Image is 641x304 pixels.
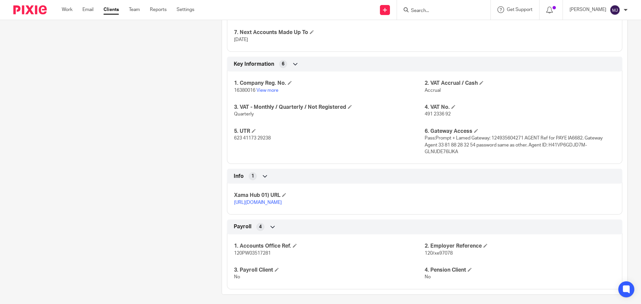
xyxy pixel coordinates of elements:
h4: 2. Employer Reference [425,243,615,250]
a: Work [62,6,72,13]
a: Team [129,6,140,13]
p: [PERSON_NAME] [570,6,606,13]
h4: 7. Next Accounts Made Up To [234,29,425,36]
h4: 3. Payroll Client [234,267,425,274]
a: View more [256,88,278,93]
a: Clients [103,6,119,13]
h4: 4. Pension Client [425,267,615,274]
span: 16380016 [234,88,255,93]
h4: 5. UTR [234,128,425,135]
span: 623 41173 29238 [234,136,271,140]
a: [URL][DOMAIN_NAME] [234,200,282,205]
span: Get Support [507,7,532,12]
span: 4 [259,224,262,230]
a: Email [82,6,93,13]
span: 491 2336 92 [425,112,451,116]
h4: 1. Accounts Office Ref. [234,243,425,250]
span: Info [234,173,244,180]
img: svg%3E [610,5,620,15]
span: Key Information [234,61,274,68]
h4: 6. Gateway Access [425,128,615,135]
h4: 4. VAT No. [425,104,615,111]
a: Settings [177,6,194,13]
span: 120PW03517281 [234,251,271,256]
span: Quarterly [234,112,254,116]
span: 6 [282,61,284,67]
h4: Xama Hub 01) URL [234,192,425,199]
span: Payroll [234,223,251,230]
a: Reports [150,6,167,13]
span: [DATE] [234,37,248,42]
h4: 2. VAT Accrual / Cash [425,80,615,87]
span: 120/xe97078 [425,251,453,256]
span: No [425,275,431,279]
span: Accrual [425,88,441,93]
span: 1 [251,173,254,180]
h4: 3. VAT - Monthly / Quarterly / Not Registered [234,104,425,111]
img: Pixie [13,5,47,14]
input: Search [410,8,470,14]
span: No [234,275,240,279]
h4: 1. Company Reg. No. [234,80,425,87]
span: Pass:Prompt + Lamed Gateway: 124935604271 AGENT Ref for PAYE IA6682. Gateway Agent 33 81 88 28 32... [425,136,603,154]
